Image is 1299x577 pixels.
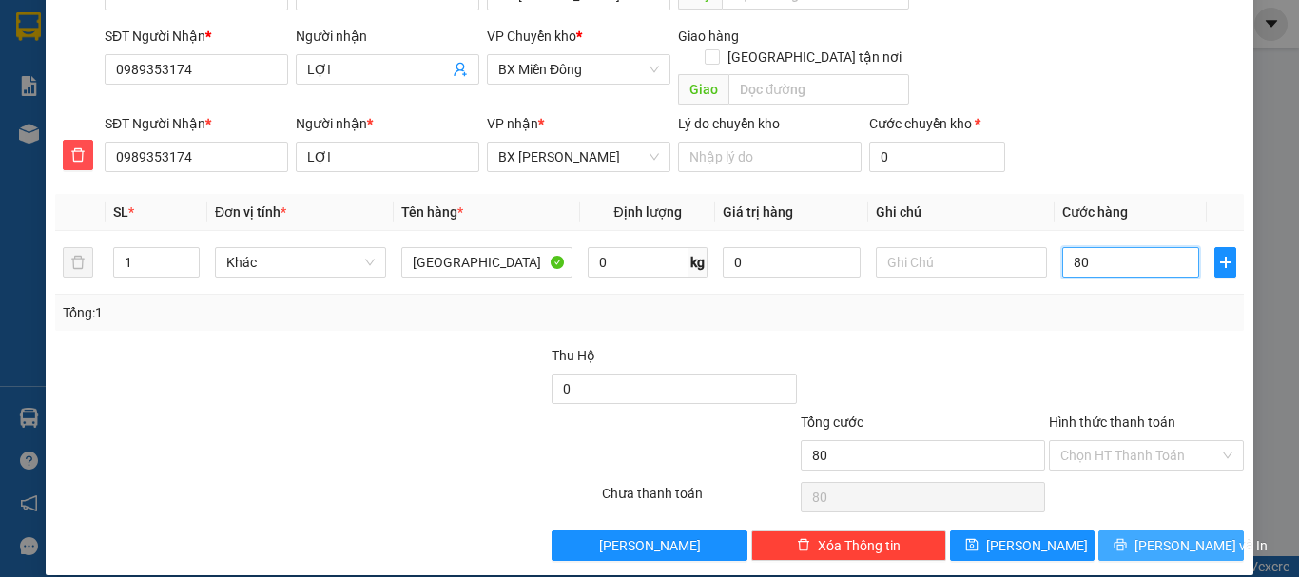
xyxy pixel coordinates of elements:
span: delete [64,147,92,163]
label: Lý do chuyển kho [678,116,780,131]
div: SĐT Người Nhận [105,113,288,134]
span: Cước hàng [1062,204,1128,220]
input: SĐT người nhận [105,142,288,172]
span: Đơn vị tính [215,204,286,220]
span: BX Miền Đông [498,55,659,84]
div: Chưa thanh toán [600,483,799,516]
input: Ghi Chú [876,247,1047,278]
span: BX Phạm Văn Đồng [498,143,659,171]
input: VD: Bàn, Ghế [401,247,572,278]
span: user-add [453,62,468,77]
span: Thu Hộ [552,348,595,363]
span: delete [797,538,810,553]
button: printer[PERSON_NAME] và In [1098,530,1244,561]
span: Giao hàng [678,29,739,44]
span: [GEOGRAPHIC_DATA] tận nơi [720,47,909,67]
span: VP Chuyển kho [487,29,576,44]
button: [PERSON_NAME] [552,530,746,561]
span: Tên hàng [401,204,463,220]
th: Ghi chú [868,194,1055,231]
div: Người nhận [296,26,479,47]
input: 0 [723,247,860,278]
span: [PERSON_NAME] [599,535,701,556]
div: Tổng: 1 [63,302,503,323]
input: Dọc đường [728,74,909,105]
span: SL [113,204,128,220]
div: Người nhận [296,113,479,134]
input: Tên người nhận [296,142,479,172]
input: Lý do chuyển kho [678,142,862,172]
span: Khác [226,248,375,277]
span: Giao [678,74,728,105]
span: save [965,538,979,553]
button: plus [1214,247,1236,278]
span: printer [1114,538,1127,553]
span: Giá trị hàng [723,204,793,220]
button: delete [63,247,93,278]
span: Xóa Thông tin [818,535,901,556]
span: [PERSON_NAME] và In [1134,535,1268,556]
button: save[PERSON_NAME] [950,530,1095,561]
span: Định lượng [613,204,681,220]
span: VP nhận [487,116,538,131]
span: kg [688,247,708,278]
span: Tổng cước [801,414,863,430]
span: [PERSON_NAME] [986,535,1088,556]
div: Cước chuyển kho [869,113,1005,134]
div: SĐT Người Nhận [105,26,288,47]
button: deleteXóa Thông tin [751,530,946,561]
span: plus [1215,255,1235,270]
button: delete [63,140,93,170]
label: Hình thức thanh toán [1049,414,1175,430]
